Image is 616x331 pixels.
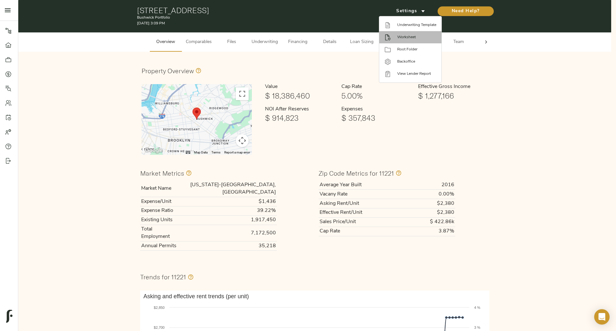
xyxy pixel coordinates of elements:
[397,34,436,40] span: Worksheet
[594,309,610,325] div: Open Intercom Messenger
[397,22,436,28] span: Underwriting Template
[397,59,436,65] span: Backoffice
[397,71,436,77] span: View Lender Report
[397,47,436,52] span: Root Folder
